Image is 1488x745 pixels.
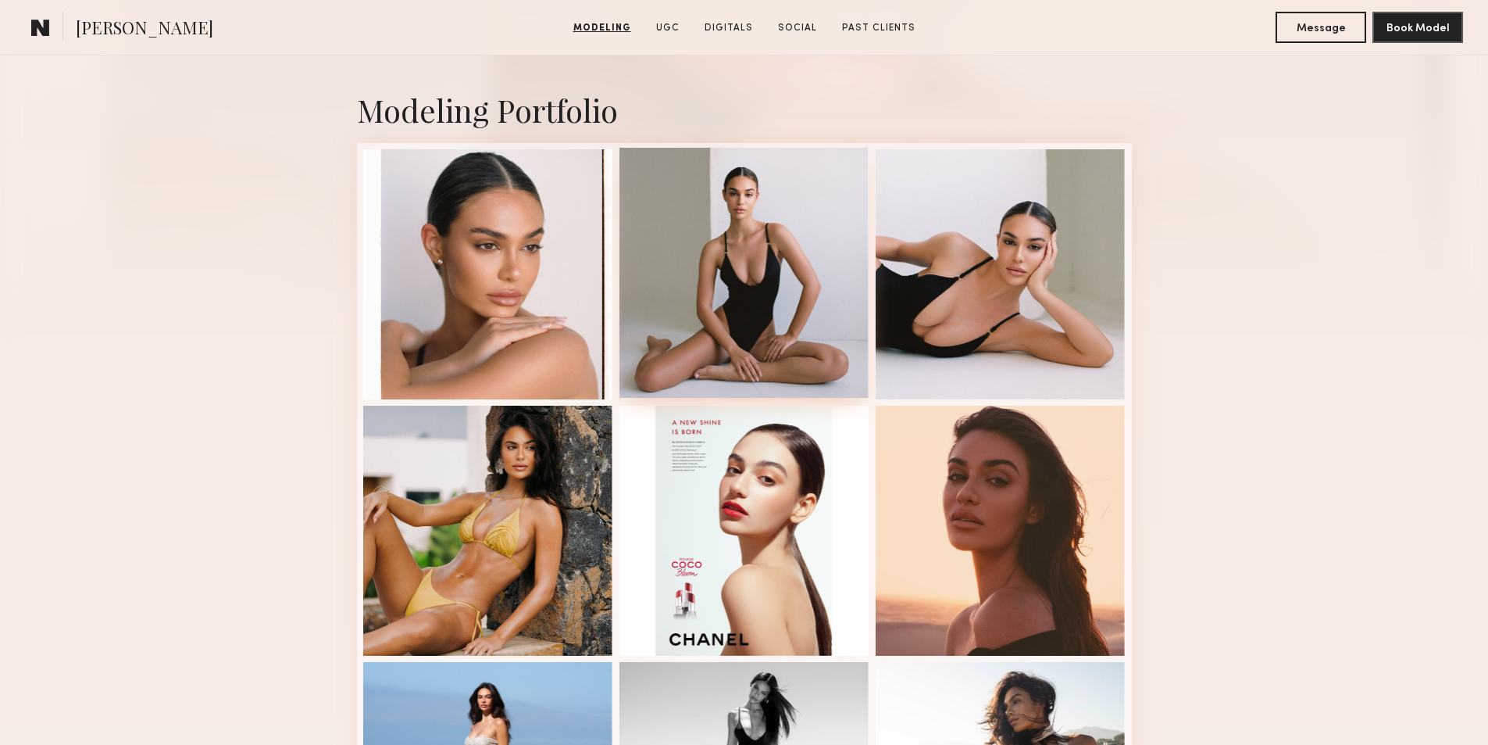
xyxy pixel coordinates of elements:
span: [PERSON_NAME] [76,16,213,43]
a: Social [772,21,823,35]
a: Book Model [1372,20,1463,34]
a: Past Clients [836,21,922,35]
a: Modeling [567,21,637,35]
div: Modeling Portfolio [357,89,1132,131]
a: Digitals [698,21,759,35]
button: Message [1276,12,1366,43]
a: UGC [650,21,686,35]
button: Book Model [1372,12,1463,43]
